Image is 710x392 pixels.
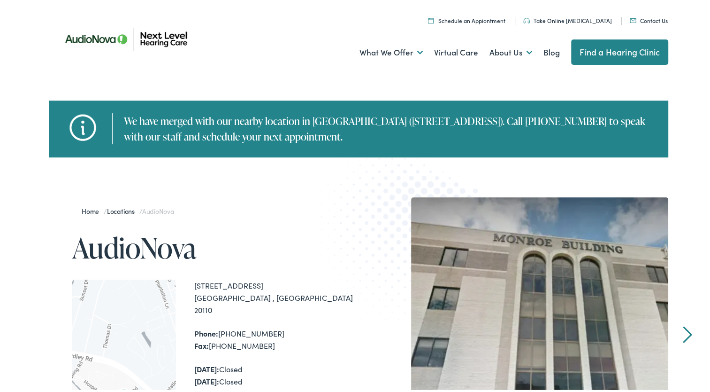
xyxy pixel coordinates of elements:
[194,326,359,350] div: [PHONE_NUMBER] [PHONE_NUMBER]
[112,111,659,142] div: We have merged with our nearby location in [GEOGRAPHIC_DATA] ([STREET_ADDRESS]). Call [PHONE_NUMB...
[82,204,174,214] span: / /
[142,204,174,214] span: AudioNova
[107,204,139,214] a: Locations
[571,38,668,63] a: Find a Hearing Clinic
[82,204,104,214] a: Home
[194,326,218,337] strong: Phone:
[194,362,219,372] strong: [DATE]:
[428,15,505,23] a: Schedule an Appiontment
[194,374,219,384] strong: [DATE]:
[359,33,423,68] a: What We Offer
[194,338,209,349] strong: Fax:
[523,15,612,23] a: Take Online [MEDICAL_DATA]
[523,16,530,22] img: An icon symbolizing headphones, colored in teal, suggests audio-related services or features.
[489,33,532,68] a: About Us
[683,324,692,341] a: Next
[428,16,434,22] img: Calendar icon representing the ability to schedule a hearing test or hearing aid appointment at N...
[194,278,359,314] div: [STREET_ADDRESS] [GEOGRAPHIC_DATA] , [GEOGRAPHIC_DATA] 20110
[72,230,359,261] h1: AudioNova
[434,33,478,68] a: Virtual Care
[630,15,668,23] a: Contact Us
[543,33,560,68] a: Blog
[630,16,636,21] img: An icon representing mail communication is presented in a unique teal color.
[65,108,100,143] img: hh-icons.png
